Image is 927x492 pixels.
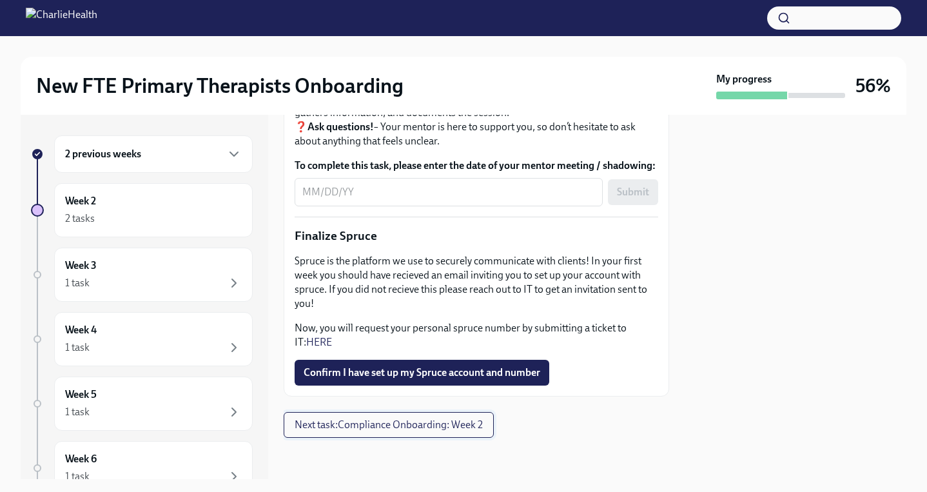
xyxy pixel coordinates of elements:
[65,452,97,466] h6: Week 6
[307,121,374,133] strong: Ask questions!
[31,312,253,366] a: Week 41 task
[295,418,483,431] span: Next task : Compliance Onboarding: Week 2
[31,377,253,431] a: Week 51 task
[295,254,658,311] p: Spruce is the platform we use to securely communicate with clients! In your first week you should...
[26,8,97,28] img: CharlieHealth
[54,135,253,173] div: 2 previous weeks
[65,259,97,273] h6: Week 3
[306,336,332,348] a: HERE
[295,360,549,386] button: Confirm I have set up my Spruce account and number
[304,366,540,379] span: Confirm I have set up my Spruce account and number
[65,212,95,226] div: 2 tasks
[65,340,90,355] div: 1 task
[295,321,658,349] p: Now, you will request your personal spruce number by submitting a ticket to IT:
[65,469,90,484] div: 1 task
[65,405,90,419] div: 1 task
[65,323,97,337] h6: Week 4
[36,73,404,99] h2: New FTE Primary Therapists Onboarding
[65,147,141,161] h6: 2 previous weeks
[31,248,253,302] a: Week 31 task
[295,159,658,173] label: To complete this task, please enter the date of your mentor meeting / shadowing:
[65,388,97,402] h6: Week 5
[295,228,658,244] p: Finalize Spruce
[65,276,90,290] div: 1 task
[65,194,96,208] h6: Week 2
[855,74,891,97] h3: 56%
[284,412,494,438] button: Next task:Compliance Onboarding: Week 2
[31,183,253,237] a: Week 22 tasks
[716,72,772,86] strong: My progress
